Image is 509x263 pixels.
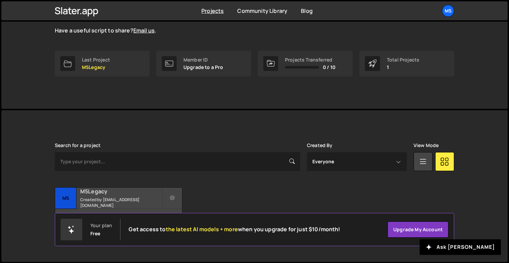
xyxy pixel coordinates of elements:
div: Last Project [82,57,110,63]
span: 0 / 10 [323,65,335,70]
input: Type your project... [55,152,300,171]
div: Projects Transferred [285,57,335,63]
h2: Get access to when you upgrade for just $10/month! [129,226,340,233]
div: M5 [55,188,76,209]
a: Projects [201,7,224,15]
a: Upgrade my account [388,221,448,238]
div: 1 page, last updated by [DATE] [55,209,182,229]
div: Total Projects [387,57,419,63]
h2: M5Legacy [80,188,162,195]
div: Free [90,231,101,236]
a: Community Library [237,7,287,15]
p: Upgrade to a Pro [183,65,223,70]
small: Created by [EMAIL_ADDRESS][DOMAIN_NAME] [80,197,162,208]
label: Search for a project [55,143,101,148]
label: View Mode [414,143,439,148]
a: M5 M5Legacy Created by [EMAIL_ADDRESS][DOMAIN_NAME] 1 page, last updated by [DATE] [55,187,182,230]
a: Last Project M5Legacy [55,51,150,76]
a: Blog [301,7,313,15]
button: Ask [PERSON_NAME] [420,239,501,255]
div: Your plan [90,223,112,228]
div: Member ID [183,57,223,63]
span: the latest AI models + more [166,225,238,233]
label: Created By [307,143,333,148]
p: M5Legacy [82,65,110,70]
p: 1 [387,65,419,70]
a: M5 [442,5,454,17]
a: Email us [133,27,155,34]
